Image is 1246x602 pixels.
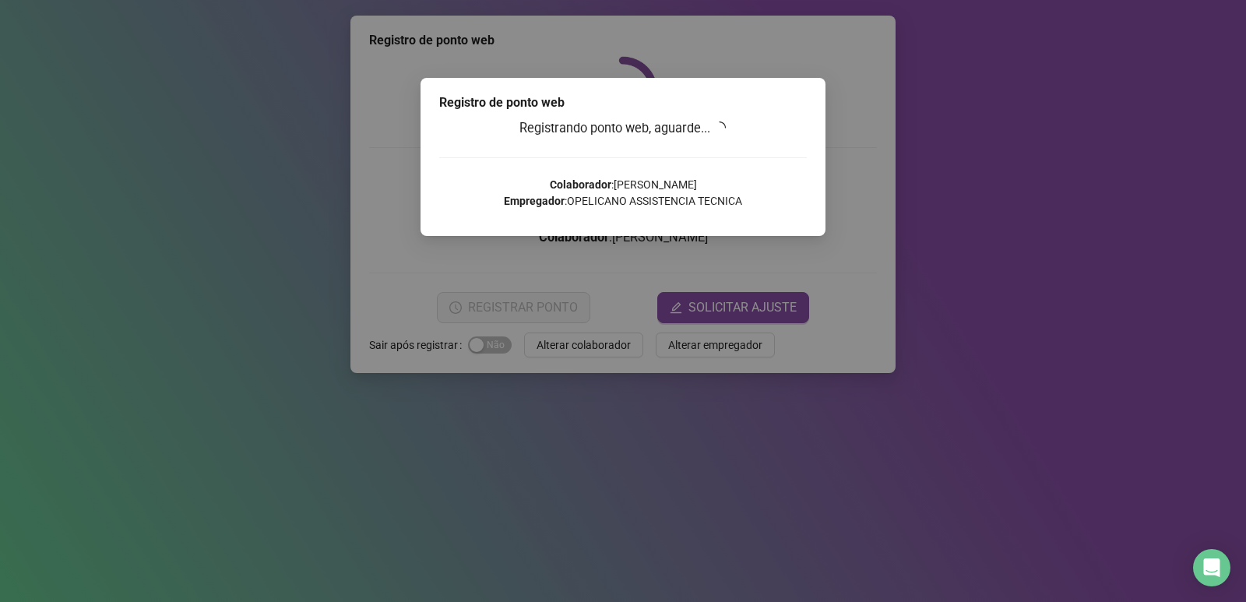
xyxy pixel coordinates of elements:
[439,93,807,112] div: Registro de ponto web
[1193,549,1230,586] div: Open Intercom Messenger
[439,177,807,209] p: : [PERSON_NAME] : OPELICANO ASSISTENCIA TECNICA
[504,195,565,207] strong: Empregador
[439,118,807,139] h3: Registrando ponto web, aguarde...
[712,120,728,136] span: loading
[550,178,611,191] strong: Colaborador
